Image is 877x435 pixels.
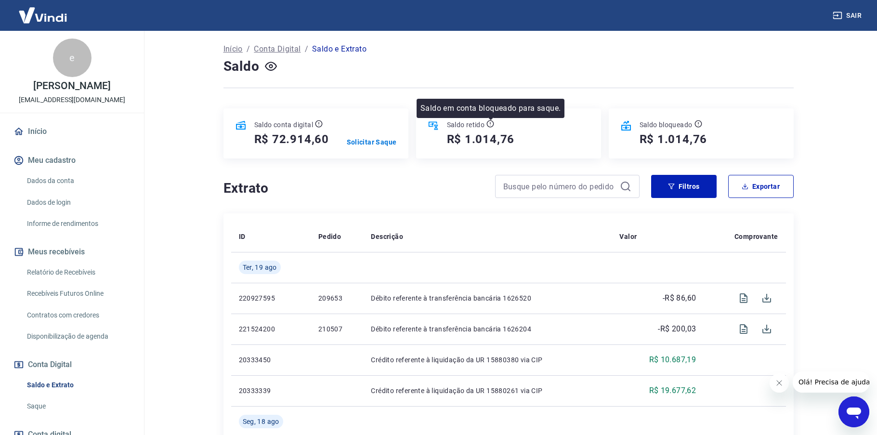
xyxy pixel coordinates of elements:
[503,179,616,194] input: Busque pelo número do pedido
[12,150,132,171] button: Meu cadastro
[239,355,303,365] p: 20333450
[447,120,485,130] p: Saldo retido
[23,327,132,346] a: Disponibilização de agenda
[318,232,341,241] p: Pedido
[23,214,132,234] a: Informe de rendimentos
[651,175,717,198] button: Filtros
[371,324,604,334] p: Débito referente à transferência bancária 1626204
[649,354,696,366] p: R$ 10.687,19
[23,375,132,395] a: Saldo e Extrato
[243,263,277,272] span: Ter, 19 ago
[247,43,250,55] p: /
[371,386,604,395] p: Crédito referente à liquidação da UR 15880261 via CIP
[23,396,132,416] a: Saque
[447,132,515,147] h5: R$ 1.014,76
[420,103,561,114] p: Saldo em conta bloqueado para saque.
[649,385,696,396] p: R$ 19.677,62
[239,324,303,334] p: 221524200
[658,323,696,335] p: -R$ 200,03
[732,317,755,341] span: Visualizar
[755,317,778,341] span: Download
[371,232,403,241] p: Descrição
[347,137,397,147] a: Solicitar Saque
[239,386,303,395] p: 20333339
[312,43,367,55] p: Saldo e Extrato
[254,132,329,147] h5: R$ 72.914,60
[770,373,789,393] iframe: Fechar mensagem
[318,324,356,334] p: 210507
[223,43,243,55] a: Início
[371,355,604,365] p: Crédito referente à liquidação da UR 15880380 via CIP
[831,7,865,25] button: Sair
[640,120,693,130] p: Saldo bloqueado
[838,396,869,427] iframe: Botão para abrir a janela de mensagens
[755,287,778,310] span: Download
[318,293,356,303] p: 209653
[734,232,778,241] p: Comprovante
[23,171,132,191] a: Dados da conta
[223,179,484,198] h4: Extrato
[732,287,755,310] span: Visualizar
[23,284,132,303] a: Recebíveis Futuros Online
[12,241,132,263] button: Meus recebíveis
[254,120,314,130] p: Saldo conta digital
[12,354,132,375] button: Conta Digital
[53,39,92,77] div: e
[305,43,308,55] p: /
[6,7,81,14] span: Olá! Precisa de ajuda?
[728,175,794,198] button: Exportar
[33,81,110,91] p: [PERSON_NAME]
[663,292,696,304] p: -R$ 86,60
[243,417,279,426] span: Seg, 18 ago
[12,0,74,30] img: Vindi
[23,305,132,325] a: Contratos com credores
[23,263,132,282] a: Relatório de Recebíveis
[12,121,132,142] a: Início
[793,371,869,393] iframe: Mensagem da empresa
[19,95,125,105] p: [EMAIL_ADDRESS][DOMAIN_NAME]
[640,132,707,147] h5: R$ 1.014,76
[23,193,132,212] a: Dados de login
[223,57,260,76] h4: Saldo
[239,293,303,303] p: 220927595
[371,293,604,303] p: Débito referente à transferência bancária 1626520
[254,43,301,55] a: Conta Digital
[619,232,637,241] p: Valor
[239,232,246,241] p: ID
